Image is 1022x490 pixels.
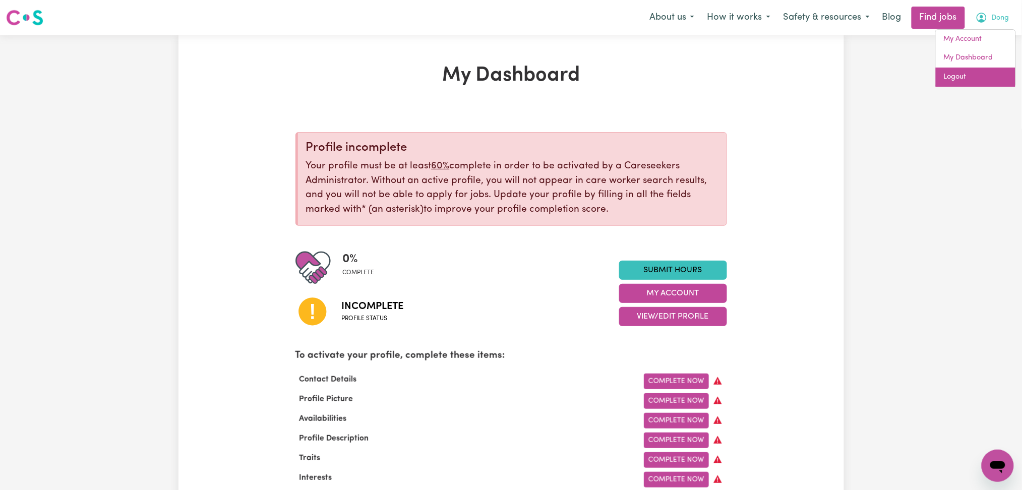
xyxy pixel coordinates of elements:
[342,314,404,323] span: Profile status
[912,7,965,29] a: Find jobs
[6,6,43,29] a: Careseekers logo
[362,205,424,214] span: an asterisk
[295,435,373,443] span: Profile Description
[343,268,375,277] span: complete
[619,307,727,326] button: View/Edit Profile
[295,415,351,423] span: Availabilities
[935,29,1016,87] div: My Account
[342,299,404,314] span: Incomplete
[343,250,383,285] div: Profile completeness: 0%
[644,393,709,409] a: Complete Now
[876,7,908,29] a: Blog
[295,64,727,88] h1: My Dashboard
[295,376,361,384] span: Contact Details
[432,161,450,171] u: 60%
[936,68,1015,87] a: Logout
[982,450,1014,482] iframe: Button to launch messaging window
[992,13,1009,24] span: Dong
[643,7,701,28] button: About us
[644,452,709,468] a: Complete Now
[644,413,709,428] a: Complete Now
[343,250,375,268] span: 0 %
[969,7,1016,28] button: My Account
[295,395,357,403] span: Profile Picture
[6,9,43,27] img: Careseekers logo
[306,159,718,217] p: Your profile must be at least complete in order to be activated by a Careseekers Administrator. W...
[306,141,718,155] div: Profile incomplete
[644,472,709,487] a: Complete Now
[936,30,1015,49] a: My Account
[619,284,727,303] button: My Account
[295,349,727,363] p: To activate your profile, complete these items:
[936,48,1015,68] a: My Dashboard
[295,454,325,462] span: Traits
[777,7,876,28] button: Safety & resources
[701,7,777,28] button: How it works
[644,374,709,389] a: Complete Now
[619,261,727,280] a: Submit Hours
[295,474,336,482] span: Interests
[644,433,709,448] a: Complete Now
